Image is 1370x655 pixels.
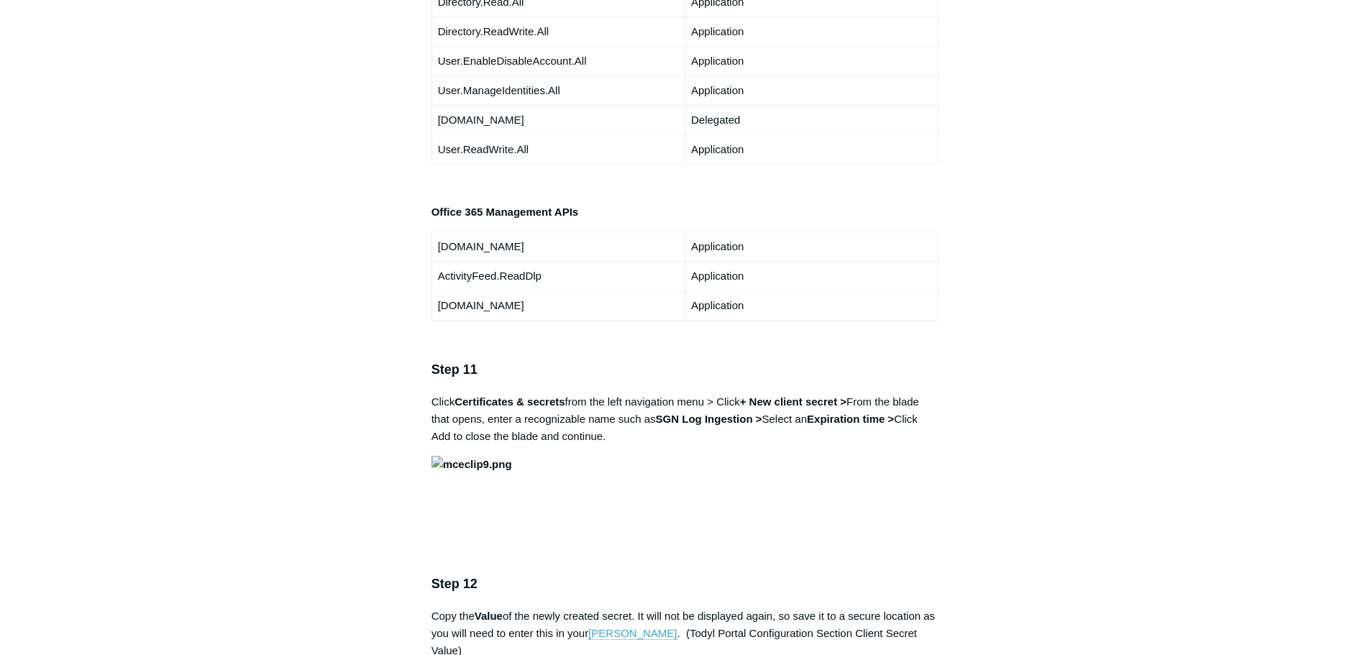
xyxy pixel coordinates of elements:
td: Application [685,17,938,47]
td: Directory.ReadWrite.All [431,17,685,47]
td: Delegated [685,106,938,135]
img: mceclip9.png [431,456,512,473]
td: [DOMAIN_NAME] [431,291,685,321]
h3: Step 12 [431,574,939,595]
td: Application [685,291,938,321]
td: [DOMAIN_NAME] [431,106,685,135]
td: ActivityFeed.ReadDlp [431,262,685,291]
td: Application [685,47,938,76]
h3: Step 11 [431,359,939,380]
strong: Office 365 Management APIs [431,206,579,218]
strong: Value [475,610,503,622]
p: Click from the left navigation menu > Click From the blade that opens, enter a recognizable name ... [431,393,939,445]
strong: Expiration time > [807,413,894,425]
td: User.ReadWrite.All [431,135,685,165]
td: Application [685,135,938,165]
td: [DOMAIN_NAME] [431,232,685,262]
td: Application [685,232,938,262]
strong: Certificates & secrets [455,395,565,408]
td: User.ManageIdentities.All [431,76,685,106]
td: Application [685,76,938,106]
strong: SGN Log Ingestion > [656,413,762,425]
td: User.EnableDisableAccount.All [431,47,685,76]
a: [PERSON_NAME] [588,627,677,640]
td: Application [685,262,938,291]
strong: + New client secret > [740,395,846,408]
